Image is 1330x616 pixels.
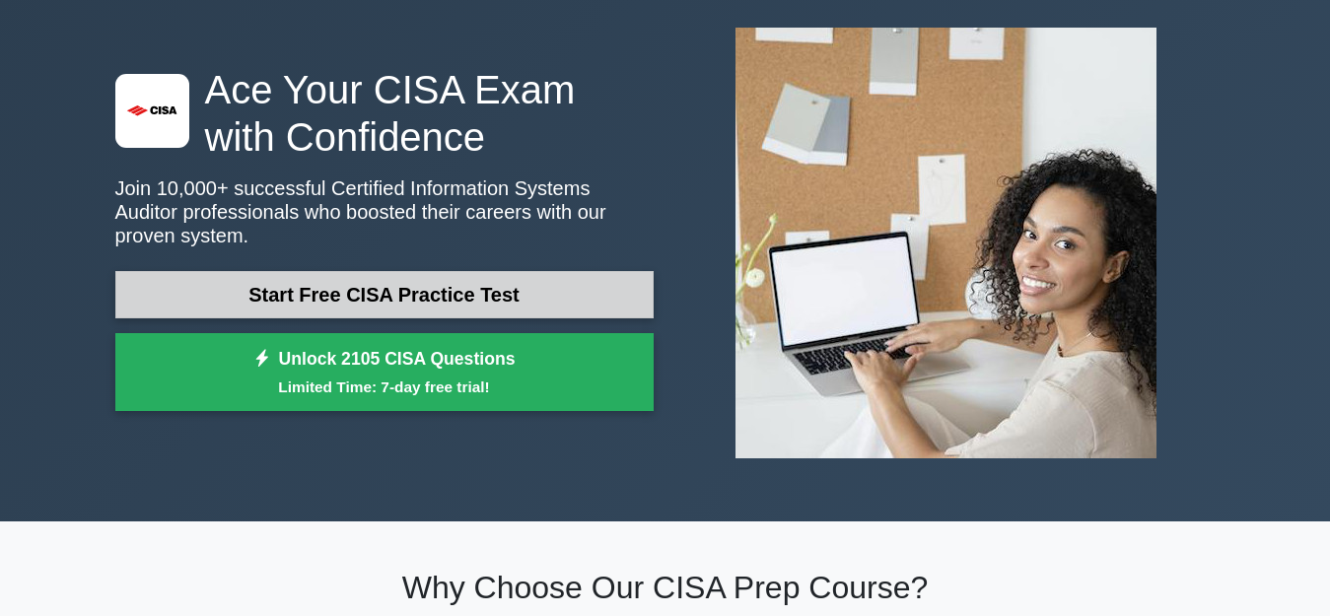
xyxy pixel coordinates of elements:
h1: Ace Your CISA Exam with Confidence [115,66,654,161]
a: Unlock 2105 CISA QuestionsLimited Time: 7-day free trial! [115,333,654,412]
h2: Why Choose Our CISA Prep Course? [115,569,1216,606]
p: Join 10,000+ successful Certified Information Systems Auditor professionals who boosted their car... [115,176,654,247]
a: Start Free CISA Practice Test [115,271,654,318]
small: Limited Time: 7-day free trial! [140,376,629,398]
